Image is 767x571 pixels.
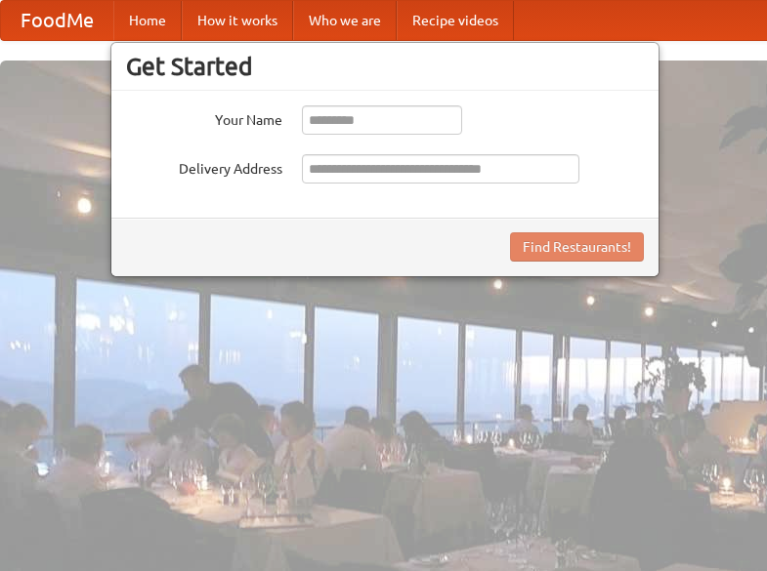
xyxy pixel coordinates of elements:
[126,154,282,179] label: Delivery Address
[126,105,282,130] label: Your Name
[293,1,397,40] a: Who we are
[182,1,293,40] a: How it works
[126,52,644,81] h3: Get Started
[113,1,182,40] a: Home
[1,1,113,40] a: FoodMe
[510,232,644,262] button: Find Restaurants!
[397,1,514,40] a: Recipe videos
